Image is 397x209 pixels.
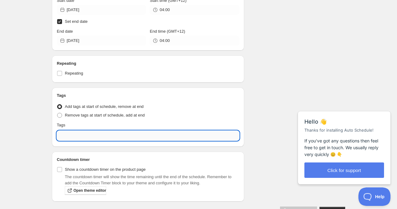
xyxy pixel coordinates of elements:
iframe: Help Scout Beacon - Open [358,187,391,206]
span: Set end date [65,19,88,24]
p: The countdown timer will show the time remaining until the end of the schedule. Remember to add t... [65,174,239,186]
span: Open theme editor [73,188,106,193]
span: Remove tags at start of schedule, add at end [65,113,145,117]
span: End date [57,29,73,34]
span: Repeating [65,71,83,76]
iframe: Help Scout Beacon - Messages and Notifications [295,96,394,187]
a: Open theme editor [65,186,106,195]
h2: Countdown timer [57,157,239,163]
span: Add tags at start of schedule, remove at end [65,104,144,109]
h2: Repeating [57,60,239,67]
p: Tags [57,122,65,128]
h2: Tags [57,92,239,99]
span: Show a countdown timer on the product page [65,167,146,172]
span: End time (GMT+12) [150,29,185,34]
